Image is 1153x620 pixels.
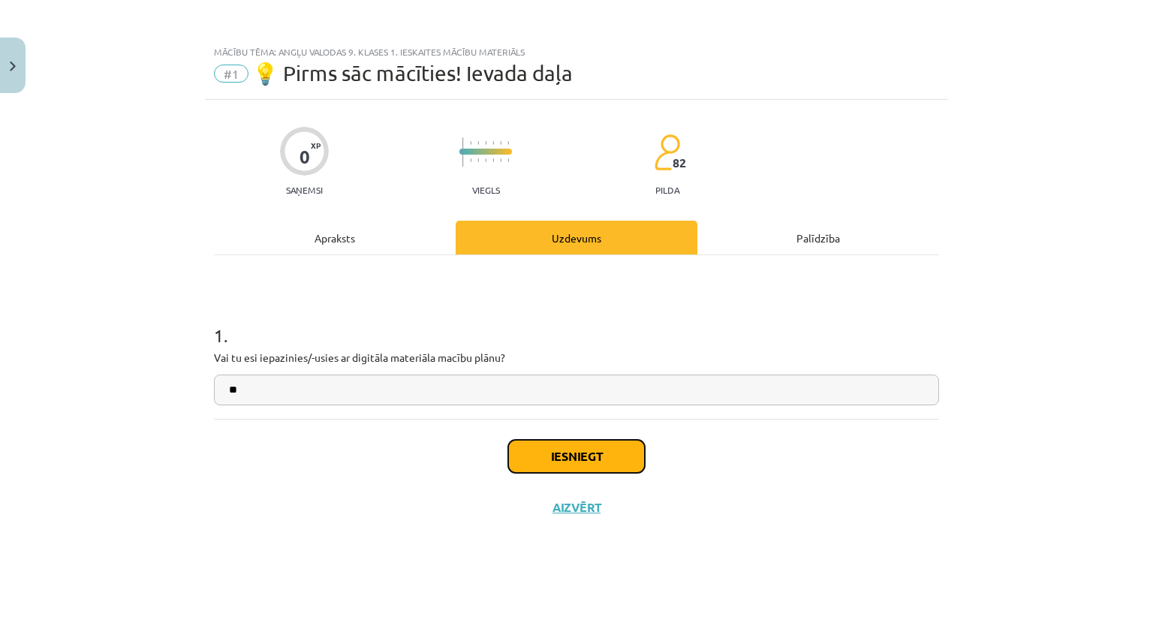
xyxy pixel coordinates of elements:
[252,61,573,86] span: 💡 Pirms sāc mācīties! Ievada daļa
[214,47,939,57] div: Mācību tēma: Angļu valodas 9. klases 1. ieskaites mācību materiāls
[500,141,501,145] img: icon-short-line-57e1e144782c952c97e751825c79c345078a6d821885a25fce030b3d8c18986b.svg
[214,221,456,254] div: Apraksts
[456,221,697,254] div: Uzdevums
[462,137,464,167] img: icon-long-line-d9ea69661e0d244f92f715978eff75569469978d946b2353a9bb055b3ed8787d.svg
[548,500,605,515] button: Aizvērt
[477,141,479,145] img: icon-short-line-57e1e144782c952c97e751825c79c345078a6d821885a25fce030b3d8c18986b.svg
[10,62,16,71] img: icon-close-lesson-0947bae3869378f0d4975bcd49f059093ad1ed9edebbc8119c70593378902aed.svg
[472,185,500,195] p: Viegls
[673,156,686,170] span: 82
[500,158,501,162] img: icon-short-line-57e1e144782c952c97e751825c79c345078a6d821885a25fce030b3d8c18986b.svg
[507,158,509,162] img: icon-short-line-57e1e144782c952c97e751825c79c345078a6d821885a25fce030b3d8c18986b.svg
[507,141,509,145] img: icon-short-line-57e1e144782c952c97e751825c79c345078a6d821885a25fce030b3d8c18986b.svg
[508,440,645,473] button: Iesniegt
[280,185,329,195] p: Saņemsi
[477,158,479,162] img: icon-short-line-57e1e144782c952c97e751825c79c345078a6d821885a25fce030b3d8c18986b.svg
[214,65,248,83] span: #1
[300,146,310,167] div: 0
[492,141,494,145] img: icon-short-line-57e1e144782c952c97e751825c79c345078a6d821885a25fce030b3d8c18986b.svg
[485,158,486,162] img: icon-short-line-57e1e144782c952c97e751825c79c345078a6d821885a25fce030b3d8c18986b.svg
[214,350,939,366] p: Vai tu esi iepazinies/-usies ar digitāla materiāla macību plānu?
[485,141,486,145] img: icon-short-line-57e1e144782c952c97e751825c79c345078a6d821885a25fce030b3d8c18986b.svg
[311,141,321,149] span: XP
[654,134,680,171] img: students-c634bb4e5e11cddfef0936a35e636f08e4e9abd3cc4e673bd6f9a4125e45ecb1.svg
[470,158,471,162] img: icon-short-line-57e1e144782c952c97e751825c79c345078a6d821885a25fce030b3d8c18986b.svg
[697,221,939,254] div: Palīdzība
[492,158,494,162] img: icon-short-line-57e1e144782c952c97e751825c79c345078a6d821885a25fce030b3d8c18986b.svg
[655,185,679,195] p: pilda
[214,299,939,345] h1: 1 .
[470,141,471,145] img: icon-short-line-57e1e144782c952c97e751825c79c345078a6d821885a25fce030b3d8c18986b.svg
